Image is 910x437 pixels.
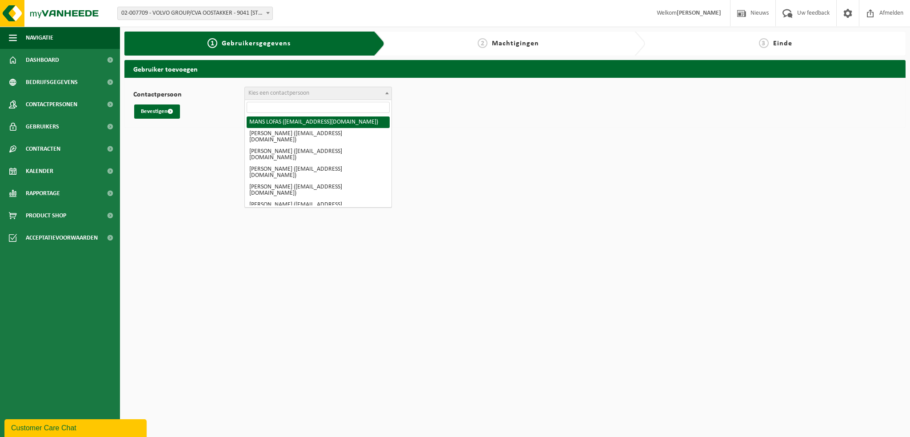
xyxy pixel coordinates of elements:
h2: Gebruiker toevoegen [124,60,906,77]
span: Acceptatievoorwaarden [26,227,98,249]
span: 02-007709 - VOLVO GROUP/CVA OOSTAKKER - 9041 OOSTAKKER, SMALLEHEERWEG 31 [118,7,272,20]
span: Navigatie [26,27,53,49]
li: [PERSON_NAME] ([EMAIL_ADDRESS][DOMAIN_NAME]) [247,164,390,181]
span: 2 [478,38,487,48]
span: Rapportage [26,182,60,204]
li: [PERSON_NAME] ([EMAIL_ADDRESS][DOMAIN_NAME]) [247,146,390,164]
button: Bevestigen [134,104,180,119]
li: [PERSON_NAME] ([EMAIL_ADDRESS][DOMAIN_NAME]) [247,199,390,217]
span: Gebruikers [26,116,59,138]
span: 02-007709 - VOLVO GROUP/CVA OOSTAKKER - 9041 OOSTAKKER, SMALLEHEERWEG 31 [117,7,273,20]
span: Machtigingen [492,40,539,47]
span: Einde [773,40,792,47]
li: MANS LOFAS ([EMAIL_ADDRESS][DOMAIN_NAME]) [247,116,390,128]
span: 1 [208,38,217,48]
span: Contracten [26,138,60,160]
label: Contactpersoon [133,91,244,100]
span: Kies een contactpersoon [248,90,309,96]
span: 3 [759,38,769,48]
span: Contactpersonen [26,93,77,116]
span: Dashboard [26,49,59,71]
li: [PERSON_NAME] ([EMAIL_ADDRESS][DOMAIN_NAME]) [247,181,390,199]
span: Gebruikersgegevens [222,40,291,47]
iframe: chat widget [4,417,148,437]
span: Product Shop [26,204,66,227]
li: [PERSON_NAME] ([EMAIL_ADDRESS][DOMAIN_NAME]) [247,128,390,146]
strong: [PERSON_NAME] [677,10,721,16]
span: Kalender [26,160,53,182]
span: Bedrijfsgegevens [26,71,78,93]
